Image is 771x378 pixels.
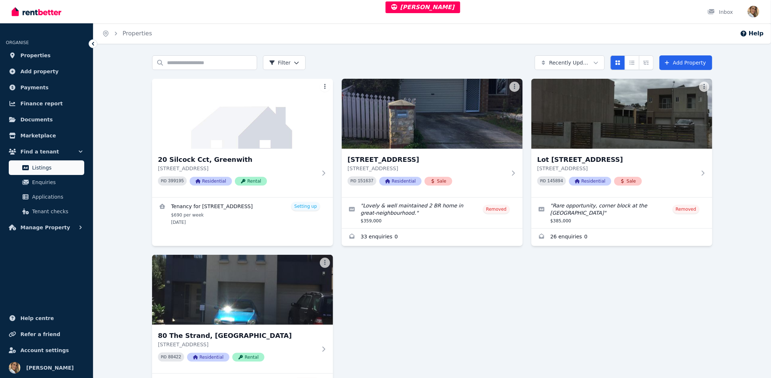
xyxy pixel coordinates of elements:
p: [STREET_ADDRESS] [348,165,507,172]
code: 399195 [168,179,184,184]
a: Edit listing: Lovely & well maintained 2 BR home in great-neighbourhood. [342,198,523,228]
small: PID [161,179,167,183]
code: 151637 [358,179,373,184]
button: Compact list view [625,55,639,70]
button: More options [320,82,330,92]
a: 20 Silcock Cct, Greenwith20 Silcock Cct, Greenwith[STREET_ADDRESS]PID 399195ResidentialRental [152,79,333,197]
span: Residential [379,177,422,186]
span: Finance report [20,99,63,108]
small: PID [350,179,356,183]
h3: 80 The Strand, [GEOGRAPHIC_DATA] [158,331,317,341]
button: Help [740,29,764,38]
nav: Breadcrumb [93,23,161,44]
span: [PERSON_NAME] [391,4,454,11]
a: Properties [6,48,87,63]
h3: Lot [STREET_ADDRESS] [537,155,696,165]
a: Listings [9,160,84,175]
span: Marketplace [20,131,56,140]
small: PID [161,355,167,359]
span: Applications [32,192,81,201]
a: Marketplace [6,128,87,143]
button: Manage Property [6,220,87,235]
span: Residential [187,353,229,362]
span: ORGANISE [6,40,29,45]
button: Find a tenant [6,144,87,159]
span: [PERSON_NAME] [26,363,74,372]
a: Finance report [6,96,87,111]
span: Rental [235,177,267,186]
code: 80422 [168,355,181,360]
img: 80 The Strand, Mawson Lakes [152,255,333,325]
span: Tenant checks [32,207,81,216]
a: Tenant checks [9,204,84,219]
a: 20 Tamlyn Court, Greenwith[STREET_ADDRESS][STREET_ADDRESS]PID 151637ResidentialSale [342,79,523,197]
p: [STREET_ADDRESS] [158,165,317,172]
img: Jodie Cartmer [9,362,20,374]
button: Recently Updated [535,55,605,70]
button: More options [510,82,520,92]
a: Applications [9,190,84,204]
span: Sale [425,177,452,186]
a: Enquiries [9,175,84,190]
a: Add property [6,64,87,79]
span: Enquiries [32,178,81,187]
button: Filter [263,55,306,70]
button: Expanded list view [639,55,654,70]
a: View details for Tenancy for 20 Silcock Cct, Greenwith [152,198,333,230]
p: [STREET_ADDRESS] [158,341,317,348]
a: Documents [6,112,87,127]
a: Edit listing: Rare opportunity, corner block at the Center of Mawson Lakes [531,198,712,228]
span: Residential [190,177,232,186]
div: Inbox [708,8,733,16]
span: Documents [20,115,53,124]
a: Enquiries for Lot 550 The Mall, Mawson Lakes [531,229,712,246]
img: Lot 550 The Mall, Mawson Lakes [531,79,712,149]
span: Account settings [20,346,69,355]
a: Help centre [6,311,87,326]
span: Add property [20,67,59,76]
a: Properties [123,30,152,37]
button: Card view [611,55,625,70]
code: 145894 [547,179,563,184]
span: Help centre [20,314,54,323]
span: Manage Property [20,223,70,232]
span: Refer a friend [20,330,60,339]
span: Sale [614,177,642,186]
a: Add Property [659,55,712,70]
h3: 20 Silcock Cct, Greenwith [158,155,317,165]
small: PID [540,179,546,183]
p: [STREET_ADDRESS] [537,165,696,172]
img: RentBetter [12,6,61,17]
a: Account settings [6,343,87,358]
a: 80 The Strand, Mawson Lakes80 The Strand, [GEOGRAPHIC_DATA][STREET_ADDRESS]PID 80422ResidentialRe... [152,255,333,373]
img: 20 Tamlyn Court, Greenwith [342,79,523,149]
a: Refer a friend [6,327,87,342]
span: Find a tenant [20,147,59,156]
h3: [STREET_ADDRESS] [348,155,507,165]
a: Enquiries for 20 Tamlyn Court, Greenwith [342,229,523,246]
span: Rental [232,353,264,362]
a: Lot 550 The Mall, Mawson LakesLot [STREET_ADDRESS][STREET_ADDRESS]PID 145894ResidentialSale [531,79,712,197]
span: Listings [32,163,81,172]
span: Residential [569,177,611,186]
span: Filter [269,59,291,66]
div: View options [611,55,654,70]
button: More options [699,82,709,92]
span: Recently Updated [549,59,590,66]
button: More options [320,258,330,268]
img: Jodie Cartmer [748,6,759,17]
a: Payments [6,80,87,95]
span: Properties [20,51,51,60]
img: 20 Silcock Cct, Greenwith [152,79,333,149]
span: Payments [20,83,49,92]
